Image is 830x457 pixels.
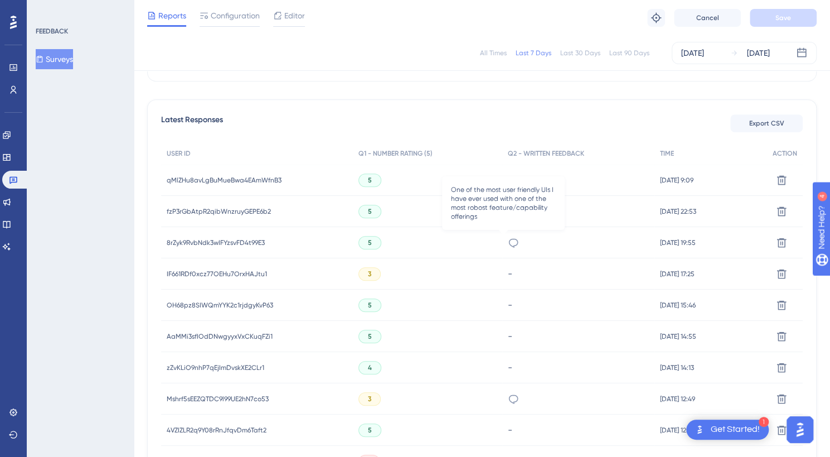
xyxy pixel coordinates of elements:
[660,238,696,247] span: [DATE] 19:55
[26,3,70,16] span: Need Help?
[660,332,696,341] span: [DATE] 14:55
[368,238,372,247] span: 5
[681,46,704,60] div: [DATE]
[36,27,68,36] div: FEEDBACK
[368,395,371,403] span: 3
[211,9,260,22] span: Configuration
[508,425,649,435] div: -
[686,420,769,440] div: Open Get Started! checklist, remaining modules: 1
[508,175,649,185] div: -
[167,426,266,435] span: 4VZIZLR2q9Y08rRnJfqvDm6Taft2
[167,332,273,341] span: AaMMi3sfIOdDNwgyyxVxCKuqFZi1
[508,362,649,373] div: -
[508,331,649,341] div: -
[747,46,770,60] div: [DATE]
[660,149,674,158] span: TIME
[451,185,556,221] span: One of the most user friendly UIs I have ever used with one of the most robost feature/capability...
[674,9,741,27] button: Cancel
[660,426,695,435] span: [DATE] 12:42
[368,270,371,278] span: 3
[660,176,693,185] span: [DATE] 9:09
[783,413,817,446] iframe: UserGuiding AI Assistant Launcher
[161,113,223,133] span: Latest Responses
[508,149,584,158] span: Q2 - WRITTEN FEEDBACK
[368,176,372,185] span: 5
[480,49,507,57] div: All Times
[158,9,186,22] span: Reports
[368,301,372,310] span: 5
[508,206,649,217] div: -
[775,13,791,22] span: Save
[693,423,706,436] img: launcher-image-alternative-text
[167,363,264,372] span: zZvKLiO9nhP7qEjImDvskXE2CLr1
[368,363,372,372] span: 4
[759,417,769,427] div: 1
[660,270,695,278] span: [DATE] 17:25
[660,363,694,372] span: [DATE] 14:13
[711,424,760,436] div: Get Started!
[167,270,267,278] span: IF661RDf0xcz77OEHu7OrxHAJtu1
[368,332,372,341] span: 5
[660,207,696,216] span: [DATE] 22:53
[368,426,372,435] span: 5
[660,301,696,310] span: [DATE] 15:46
[167,301,273,310] span: OH68pz8SIWQmYYK2c1rjdgyKvP63
[167,207,271,216] span: fzP3rGbAtpR2qibWnzruyGEPE6b2
[36,49,73,69] button: Surveys
[167,149,191,158] span: USER ID
[609,49,649,57] div: Last 90 Days
[516,49,551,57] div: Last 7 Days
[750,9,817,27] button: Save
[660,395,695,403] span: [DATE] 12:49
[508,300,649,310] div: -
[368,207,372,216] span: 5
[77,6,81,15] div: 4
[560,49,600,57] div: Last 30 Days
[167,395,269,403] span: Mshrf5sEEZQTDC9l99UE2hN7co53
[773,149,797,158] span: ACTION
[749,119,784,128] span: Export CSV
[730,114,803,132] button: Export CSV
[284,9,305,22] span: Editor
[696,13,719,22] span: Cancel
[167,238,265,247] span: 8rZyk9RvbNdk3wIFYzsvFD4t99E3
[358,149,433,158] span: Q1 - NUMBER RATING (5)
[508,268,649,279] div: -
[167,176,281,185] span: qMlZHu8avLgBuMueBwa4EAmWfnB3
